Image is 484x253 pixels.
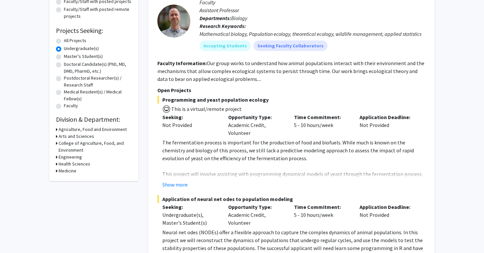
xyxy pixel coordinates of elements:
[162,211,218,227] div: Undergraduate(s), Master's Student(s)
[200,40,251,51] mat-chip: Accepting Students
[157,96,425,104] span: Programming and yeast population ecology
[200,30,425,38] div: Mathematical biology, Population ecology, theoretical ecology, wildlife management, applied stati...
[157,195,425,203] span: Application of neural net odes to population modeling
[171,106,242,112] span: This is a virtual/remote project
[162,121,218,129] div: Not Provided
[64,75,132,89] label: Postdoctoral Researcher(s) / Research Staff
[64,102,78,109] label: Faculty
[59,126,127,133] h3: Agriculture, Food and Environment
[64,6,132,20] label: Faculty/Staff with posted remote projects
[162,203,218,211] p: Seeking:
[294,203,350,211] p: Time Commitment:
[200,15,231,21] b: Departments:
[56,115,132,123] h2: Division & Department:
[294,113,350,121] p: Time Commitment:
[64,89,132,102] label: Medical Resident(s) / Medical Fellow(s)
[200,23,246,29] b: Research Keywords:
[223,113,289,137] div: Academic Credit, Volunteer
[360,113,416,121] p: Application Deadline:
[231,15,247,21] span: Biology
[59,167,76,174] h3: Medicine
[289,113,355,137] div: 5 - 10 hours/week
[64,37,86,44] label: All Projects
[355,113,420,137] div: Not Provided
[59,140,132,154] h3: College of Agriculture, Food, and Environment
[162,139,425,162] p: The fermentation process is important for the production of food and biofuels. While much is know...
[59,154,82,161] h3: Engineering
[355,203,420,227] div: Not Provided
[162,113,218,121] p: Seeking:
[200,6,425,14] p: Assistant Professor
[254,40,328,51] mat-chip: Seeking Faculty Collaborators
[360,203,416,211] p: Application Deadline:
[64,53,103,60] label: Master's Student(s)
[64,61,132,75] label: Doctoral Candidate(s) (PhD, MD, DMD, PharmD, etc.)
[228,113,284,121] p: Opportunity Type:
[64,45,99,52] label: Undergraduate(s)
[59,133,94,140] h3: Arts and Sciences
[59,161,90,167] h3: Health Sciences
[157,60,207,66] b: Faculty Information:
[289,203,355,227] div: 5 - 10 hours/week
[56,27,132,35] h2: Projects Seeking:
[162,181,188,189] button: Show more
[223,203,289,227] div: Academic Credit, Volunteer
[162,170,425,194] p: This project will involve assisting with programming dynamical models of yeast through the fermen...
[157,86,425,94] p: Open Projects
[228,203,284,211] p: Opportunity Type:
[5,223,28,248] iframe: Chat
[157,60,424,82] fg-read-more: Our group works to understand how animal populations interact with their environment and the mech...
